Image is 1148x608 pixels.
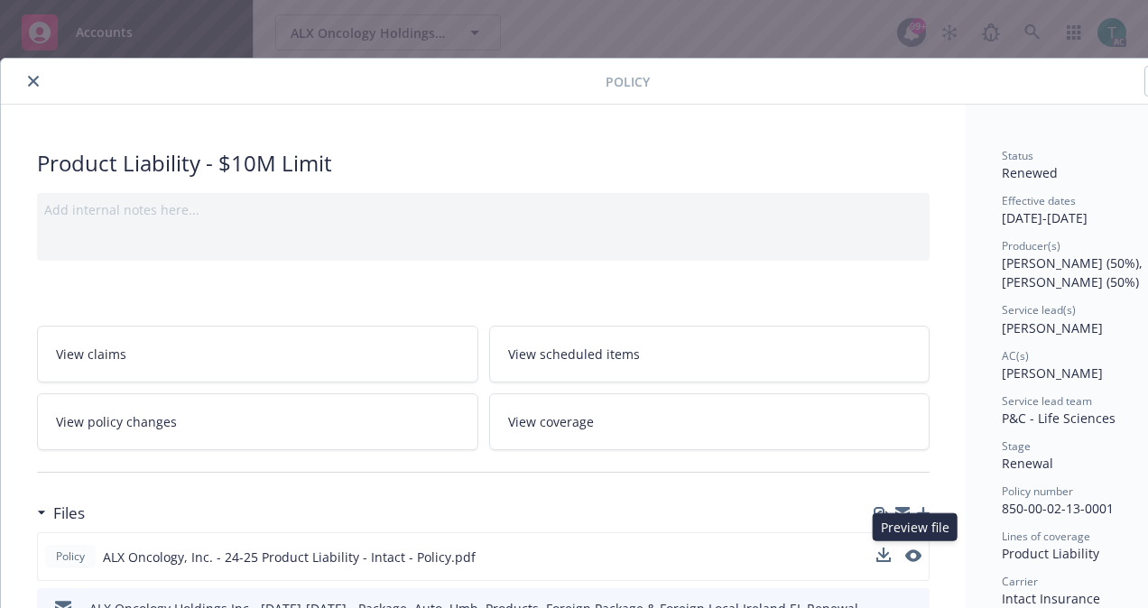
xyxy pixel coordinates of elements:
[606,72,650,91] span: Policy
[1002,364,1103,382] span: [PERSON_NAME]
[37,148,930,179] div: Product Liability - $10M Limit
[1002,348,1029,364] span: AC(s)
[52,548,88,565] span: Policy
[1002,529,1090,544] span: Lines of coverage
[37,502,85,525] div: Files
[1002,148,1033,163] span: Status
[1002,164,1058,181] span: Renewed
[489,326,930,382] a: View scheduled items
[56,345,126,364] span: View claims
[1002,574,1038,589] span: Carrier
[103,548,476,567] span: ALX Oncology, Inc. - 24-25 Product Liability - Intact - Policy.pdf
[1002,590,1100,607] span: Intact Insurance
[1002,500,1114,517] span: 850-00-02-13-0001
[905,549,921,562] button: preview file
[1002,254,1146,290] span: [PERSON_NAME] (50%), [PERSON_NAME] (50%)
[23,70,44,92] button: close
[56,412,177,431] span: View policy changes
[1002,393,1092,409] span: Service lead team
[508,345,640,364] span: View scheduled items
[905,548,921,567] button: preview file
[1002,484,1073,499] span: Policy number
[44,200,922,219] div: Add internal notes here...
[876,548,891,567] button: download file
[1002,455,1053,472] span: Renewal
[37,326,478,382] a: View claims
[53,502,85,525] h3: Files
[508,412,594,431] span: View coverage
[1002,302,1076,318] span: Service lead(s)
[1002,319,1103,336] span: [PERSON_NAME]
[1002,410,1116,427] span: P&C - Life Sciences
[1002,438,1031,454] span: Stage
[1002,193,1076,208] span: Effective dates
[873,513,958,541] div: Preview file
[489,393,930,450] a: View coverage
[37,393,478,450] a: View policy changes
[1002,238,1060,253] span: Producer(s)
[876,548,891,562] button: download file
